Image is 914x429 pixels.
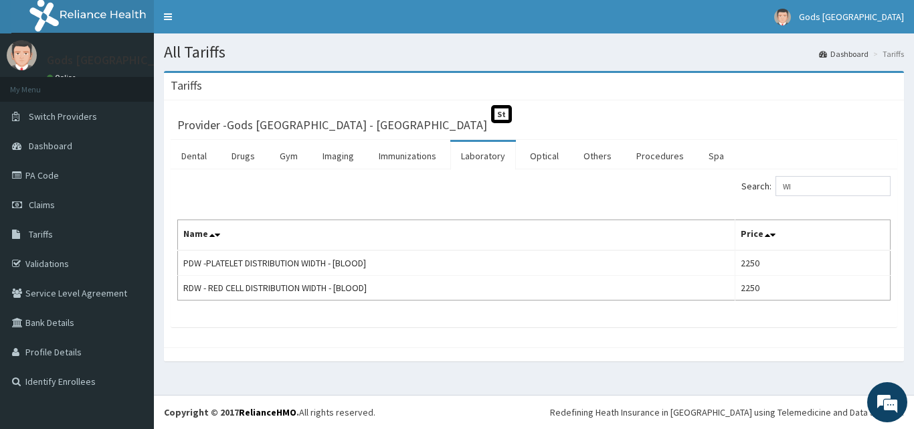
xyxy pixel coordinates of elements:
[171,142,217,170] a: Dental
[221,142,266,170] a: Drugs
[491,105,512,123] span: St
[29,199,55,211] span: Claims
[799,11,904,23] span: Gods [GEOGRAPHIC_DATA]
[450,142,516,170] a: Laboratory
[171,80,202,92] h3: Tariffs
[239,406,296,418] a: RelianceHMO
[164,44,904,61] h1: All Tariffs
[47,73,79,82] a: Online
[735,250,891,276] td: 2250
[774,9,791,25] img: User Image
[154,395,914,429] footer: All rights reserved.
[550,406,904,419] div: Redefining Heath Insurance in [GEOGRAPHIC_DATA] using Telemedicine and Data Science!
[819,48,869,60] a: Dashboard
[269,142,308,170] a: Gym
[178,276,735,301] td: RDW - RED CELL DISTRIBUTION WIDTH - [BLOOD]
[78,129,185,264] span: We're online!
[775,176,891,196] input: Search:
[7,40,37,70] img: User Image
[573,142,622,170] a: Others
[164,406,299,418] strong: Copyright © 2017 .
[178,250,735,276] td: PDW -PLATELET DISTRIBUTION WIDTH - [BLOOD]
[7,286,255,333] textarea: Type your message and hit 'Enter'
[312,142,365,170] a: Imaging
[698,142,735,170] a: Spa
[29,140,72,152] span: Dashboard
[735,220,891,251] th: Price
[368,142,447,170] a: Immunizations
[735,276,891,301] td: 2250
[25,67,54,100] img: d_794563401_company_1708531726252_794563401
[177,119,487,131] h3: Provider - Gods [GEOGRAPHIC_DATA] - [GEOGRAPHIC_DATA]
[870,48,904,60] li: Tariffs
[178,220,735,251] th: Name
[219,7,252,39] div: Minimize live chat window
[47,54,186,66] p: Gods [GEOGRAPHIC_DATA]
[70,75,225,92] div: Chat with us now
[29,228,53,240] span: Tariffs
[741,176,891,196] label: Search:
[519,142,569,170] a: Optical
[29,110,97,122] span: Switch Providers
[626,142,695,170] a: Procedures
